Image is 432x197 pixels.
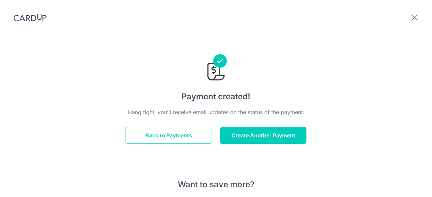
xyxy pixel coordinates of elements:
[126,91,306,103] h4: Payment created!
[13,13,47,22] img: CardUp
[220,127,306,144] button: Create Another Payment
[126,179,306,190] p: Want to save more?
[205,54,227,83] img: Payments
[126,127,212,144] button: Back to Payments
[126,108,306,116] p: Hang tight, you’ll receive email updates on the status of the payment.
